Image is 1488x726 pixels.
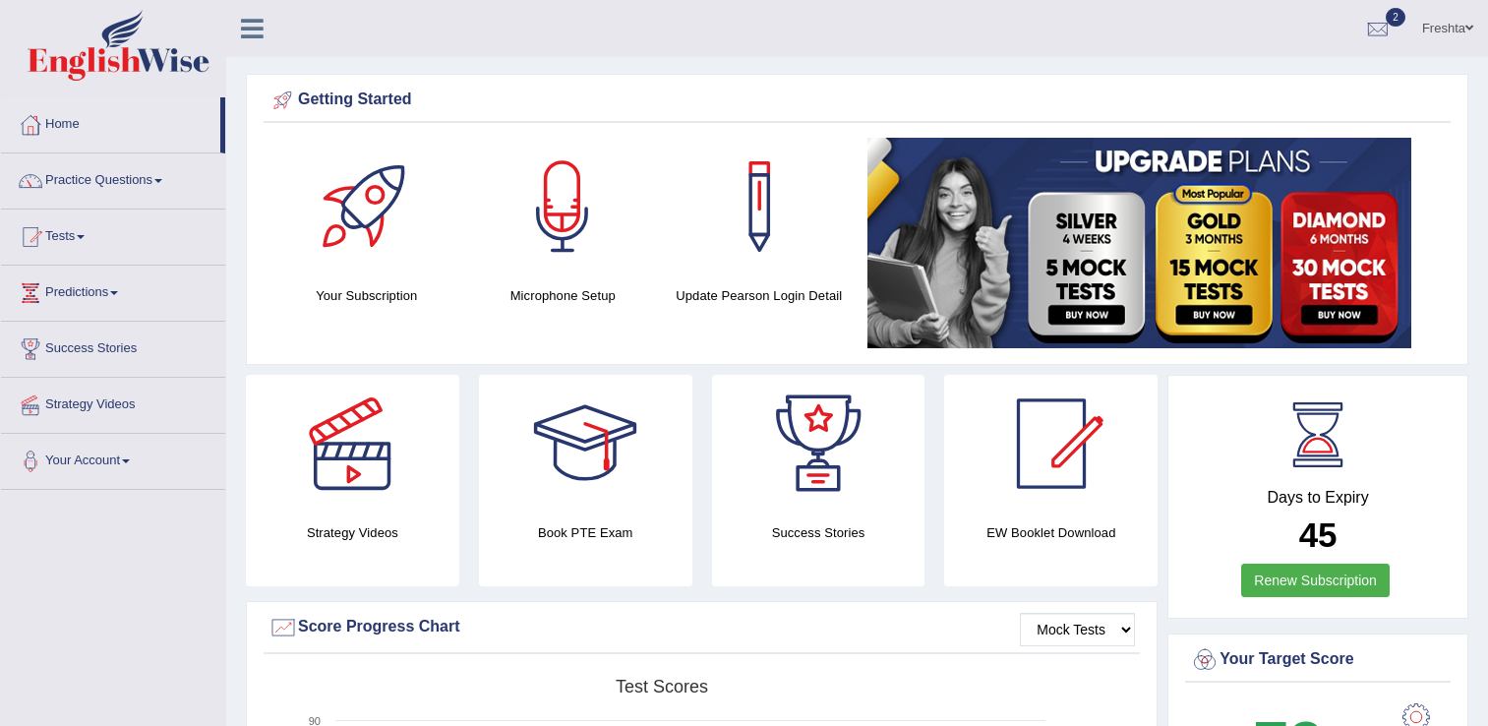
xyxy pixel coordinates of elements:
[1190,645,1446,675] div: Your Target Score
[479,522,692,543] h4: Book PTE Exam
[246,522,459,543] h4: Strategy Videos
[1,266,225,315] a: Predictions
[1,378,225,427] a: Strategy Videos
[1241,564,1390,597] a: Renew Subscription
[1,434,225,483] a: Your Account
[1,97,220,147] a: Home
[1,210,225,259] a: Tests
[1,322,225,371] a: Success Stories
[1190,489,1446,507] h4: Days to Expiry
[671,285,848,306] h4: Update Pearson Login Detail
[944,522,1158,543] h4: EW Booklet Download
[1299,515,1338,554] b: 45
[475,285,652,306] h4: Microphone Setup
[1,153,225,203] a: Practice Questions
[1386,8,1405,27] span: 2
[278,285,455,306] h4: Your Subscription
[616,677,708,696] tspan: Test scores
[268,613,1135,642] div: Score Progress Chart
[712,522,925,543] h4: Success Stories
[867,138,1411,348] img: small5.jpg
[268,86,1446,115] div: Getting Started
